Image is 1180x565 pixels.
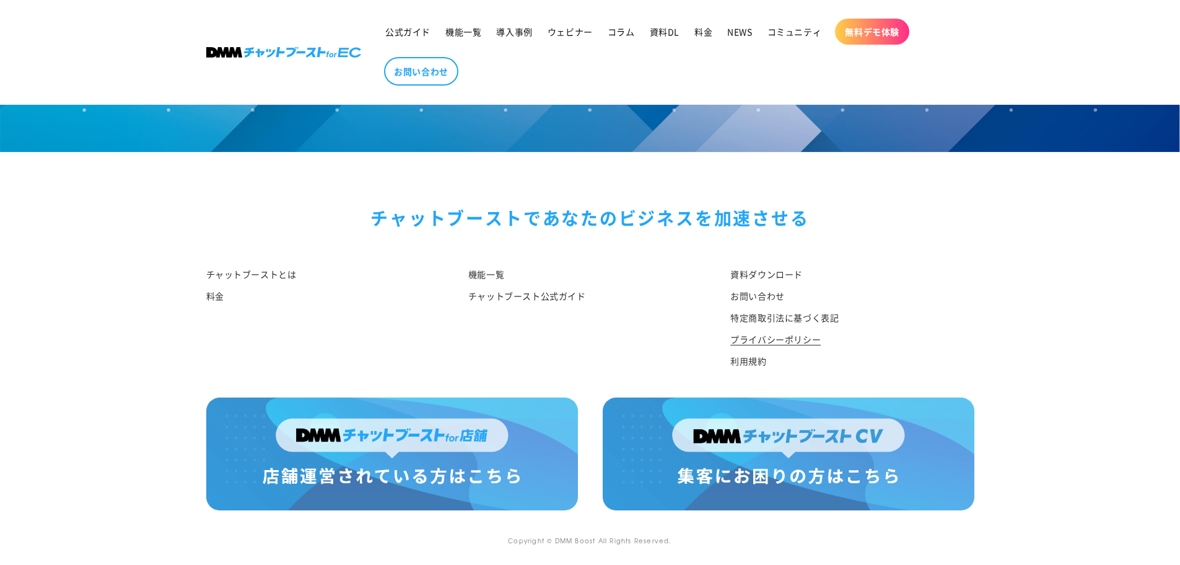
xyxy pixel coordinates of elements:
span: ウェビナー [548,26,593,37]
a: 機能一覧 [438,19,489,45]
a: プライバシーポリシー [730,329,821,350]
span: 導入事例 [496,26,532,37]
span: お問い合わせ [394,66,448,77]
small: Copyright © DMM Boost All Rights Reserved. [508,536,671,545]
a: 特定商取引法に基づく表記 [730,307,839,329]
a: お問い合わせ [384,57,458,86]
a: 料金 [206,285,224,307]
span: 無料デモ体験 [845,26,899,37]
span: NEWS [727,26,752,37]
span: 機能一覧 [445,26,481,37]
span: 資料DL [650,26,680,37]
a: 資料ダウンロード [730,267,803,285]
a: チャットブーストとは [206,267,297,285]
img: 店舗運営されている方はこちら [206,398,578,510]
span: コミュニティ [767,26,822,37]
a: 利用規約 [730,350,766,372]
span: 料金 [694,26,712,37]
a: 機能一覧 [468,267,504,285]
a: チャットブースト公式ガイド [468,285,586,307]
a: コラム [600,19,642,45]
a: コミュニティ [760,19,829,45]
a: ウェビナー [540,19,600,45]
span: コラム [608,26,635,37]
a: 導入事例 [489,19,540,45]
a: 公式ガイド [378,19,438,45]
a: 資料DL [642,19,687,45]
div: チャットブーストで あなたのビジネスを加速させる [206,202,974,233]
img: 株式会社DMM Boost [206,47,361,58]
span: 公式ガイド [385,26,430,37]
a: 料金 [687,19,720,45]
a: 無料デモ体験 [835,19,909,45]
a: NEWS [720,19,759,45]
a: お問い合わせ [730,285,785,307]
img: 集客にお困りの方はこちら [603,398,974,510]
